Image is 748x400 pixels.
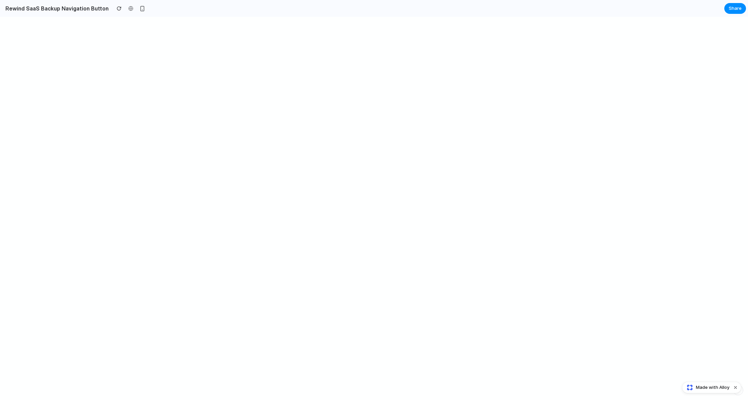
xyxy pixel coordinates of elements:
a: Made with Alloy [682,384,730,391]
button: Dismiss watermark [731,383,740,392]
span: Made with Alloy [696,384,729,391]
button: Share [724,3,746,14]
span: Share [729,5,742,12]
h2: Rewind SaaS Backup Navigation Button [3,4,109,12]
